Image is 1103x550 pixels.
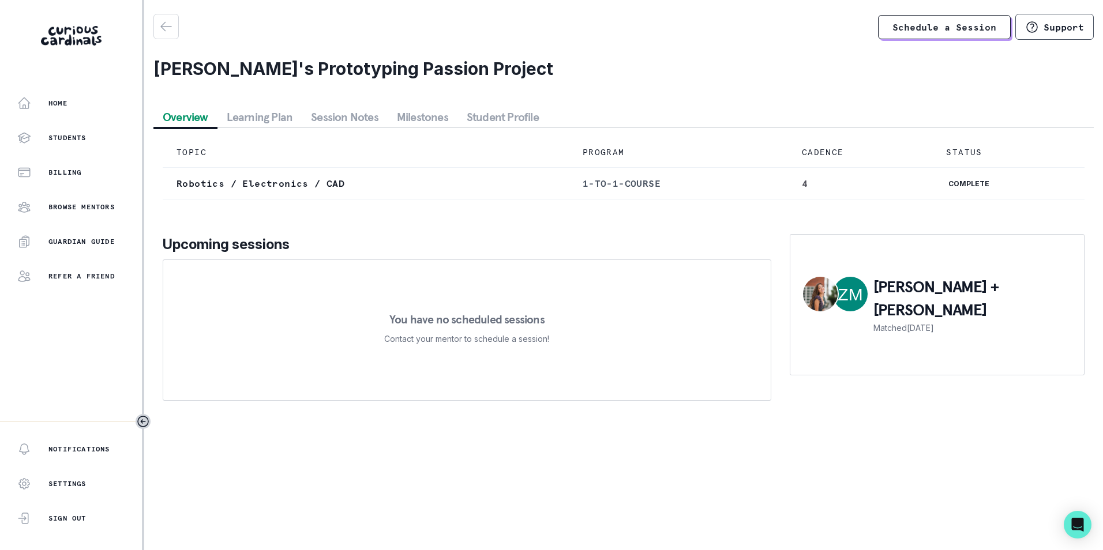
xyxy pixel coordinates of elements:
td: CADENCE [788,137,933,168]
p: Browse Mentors [48,202,115,212]
p: Support [1044,21,1084,33]
td: TOPIC [163,137,569,168]
p: Upcoming sessions [163,234,771,255]
td: PROGRAM [569,137,788,168]
td: Robotics / Electronics / CAD [163,168,569,199]
button: Support [1015,14,1094,40]
button: Toggle sidebar [136,414,151,429]
td: 1-to-1-course [569,168,788,199]
p: You have no scheduled sessions [389,314,545,325]
td: 4 [788,168,933,199]
h2: [PERSON_NAME]'s Prototyping Passion Project [153,58,1094,79]
td: STATUS [932,137,1085,168]
img: Zoe Madera [833,277,868,311]
button: Learning Plan [217,107,302,127]
img: Curious Cardinals Logo [41,26,102,46]
p: [PERSON_NAME] + [PERSON_NAME] [873,276,1072,322]
a: Schedule a Session [878,15,1011,39]
button: Milestones [388,107,457,127]
p: Billing [48,168,81,177]
p: Guardian Guide [48,237,115,246]
p: Contact your mentor to schedule a session! [384,332,549,346]
button: Student Profile [457,107,548,127]
div: Open Intercom Messenger [1064,511,1091,538]
img: Gabriella Williams [803,277,838,311]
p: Matched [DATE] [873,322,1072,334]
p: Students [48,133,87,142]
p: Home [48,99,67,108]
p: Sign Out [48,514,87,523]
p: Settings [48,479,87,488]
button: Overview [153,107,217,127]
span: complete [946,178,992,190]
button: Session Notes [302,107,388,127]
p: Refer a friend [48,272,115,281]
p: Notifications [48,444,110,454]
